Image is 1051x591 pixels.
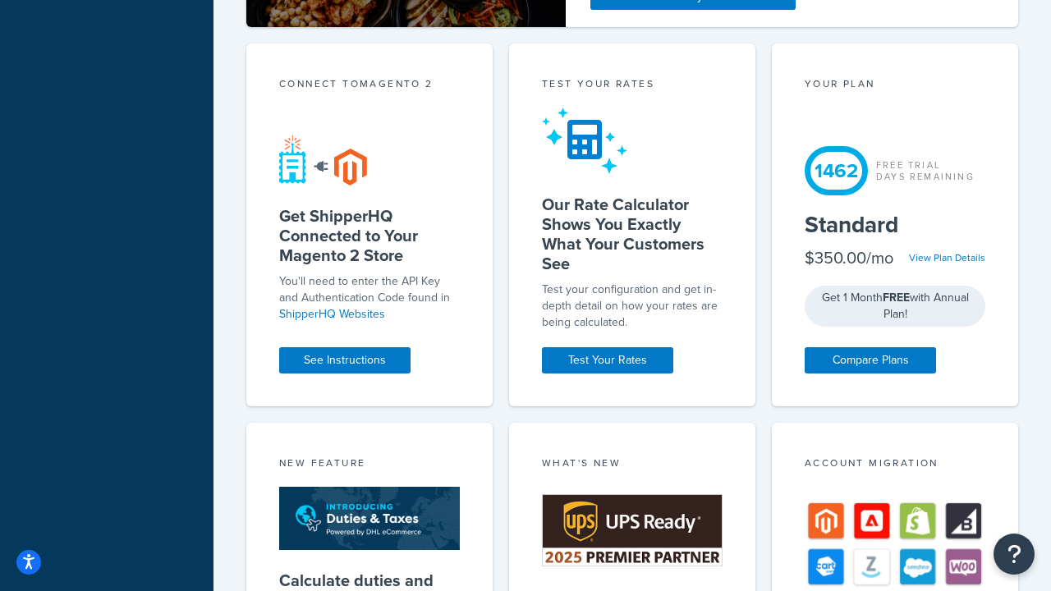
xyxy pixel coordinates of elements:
[805,456,985,474] div: Account Migration
[542,195,723,273] h5: Our Rate Calculator Shows You Exactly What Your Customers See
[805,246,893,269] div: $350.00/mo
[279,347,411,373] a: See Instructions
[542,456,723,474] div: What's New
[805,347,936,373] a: Compare Plans
[805,146,868,195] div: 1462
[805,212,985,238] h5: Standard
[542,76,723,95] div: Test your rates
[805,76,985,95] div: Your Plan
[542,282,723,331] div: Test your configuration and get in-depth detail on how your rates are being calculated.
[994,534,1035,575] button: Open Resource Center
[883,289,910,306] strong: FREE
[279,206,460,265] h5: Get ShipperHQ Connected to Your Magento 2 Store
[279,273,460,323] p: You'll need to enter the API Key and Authentication Code found in
[279,456,460,474] div: New Feature
[279,135,367,186] img: connect-shq-magento-24cdf84b.svg
[542,347,673,373] a: Test Your Rates
[805,286,985,327] div: Get 1 Month with Annual Plan!
[909,250,985,265] a: View Plan Details
[279,305,385,323] a: ShipperHQ Websites
[876,159,975,182] div: Free Trial Days Remaining
[279,76,460,95] div: Connect to Magento 2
